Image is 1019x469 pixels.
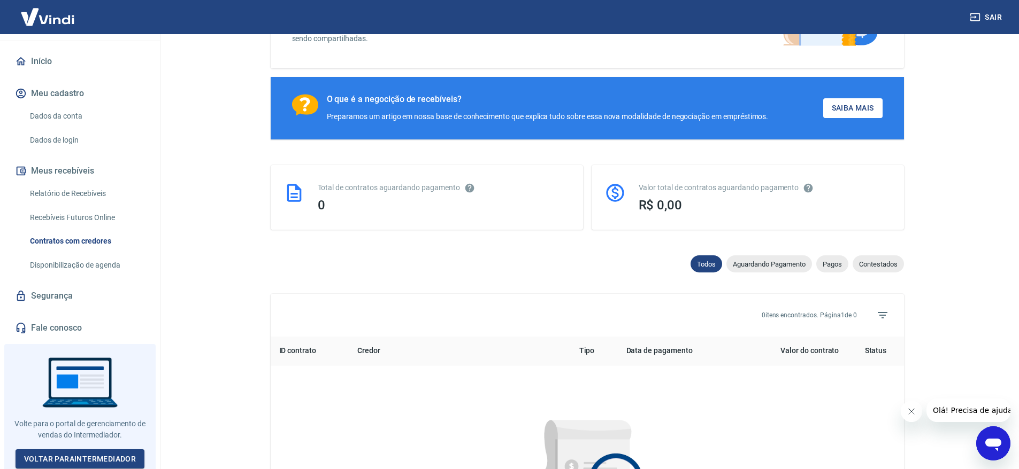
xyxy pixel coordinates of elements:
[726,260,812,268] span: Aguardando Pagamento
[13,1,82,33] img: Vindi
[26,183,147,205] a: Relatório de Recebíveis
[823,98,883,118] a: Saiba Mais
[816,255,848,272] div: Pagos
[13,316,147,340] a: Fale conosco
[464,183,475,193] svg: Esses contratos não se referem à Vindi, mas sim a outras instituições.
[639,182,891,193] div: Valor total de contratos aguardando pagamento
[816,260,848,268] span: Pagos
[292,94,318,116] img: Ícone com um ponto de interrogação.
[847,337,903,365] th: Status
[571,337,618,365] th: Tipo
[318,198,570,213] div: 0
[16,449,145,469] a: Voltar paraIntermediador
[271,337,349,365] th: ID contrato
[926,398,1010,422] iframe: Mensagem da empresa
[26,207,147,229] a: Recebíveis Futuros Online
[349,337,570,365] th: Credor
[13,82,147,105] button: Meu cadastro
[26,129,147,151] a: Dados de login
[976,426,1010,460] iframe: Botão para abrir a janela de mensagens
[691,255,722,272] div: Todos
[327,111,769,122] div: Preparamos um artigo em nossa base de conhecimento que explica tudo sobre essa nova modalidade de...
[639,198,683,213] span: R$ 0,00
[13,50,147,73] a: Início
[726,255,812,272] div: Aguardando Pagamento
[870,302,895,328] span: Filtros
[26,254,147,276] a: Disponibilização de agenda
[26,105,147,127] a: Dados da conta
[318,182,570,193] div: Total de contratos aguardando pagamento
[968,7,1006,27] button: Sair
[13,284,147,308] a: Segurança
[738,337,847,365] th: Valor do contrato
[853,255,904,272] div: Contestados
[6,7,90,16] span: Olá! Precisa de ajuda?
[26,230,147,252] a: Contratos com credores
[13,159,147,183] button: Meus recebíveis
[691,260,722,268] span: Todos
[618,337,739,365] th: Data de pagamento
[803,183,814,193] svg: O valor comprometido não se refere a pagamentos pendentes na Vindi e sim como garantia a outras i...
[327,94,769,105] div: O que é a negocição de recebíveis?
[853,260,904,268] span: Contestados
[901,401,922,422] iframe: Fechar mensagem
[762,310,857,320] p: 0 itens encontrados. Página 1 de 0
